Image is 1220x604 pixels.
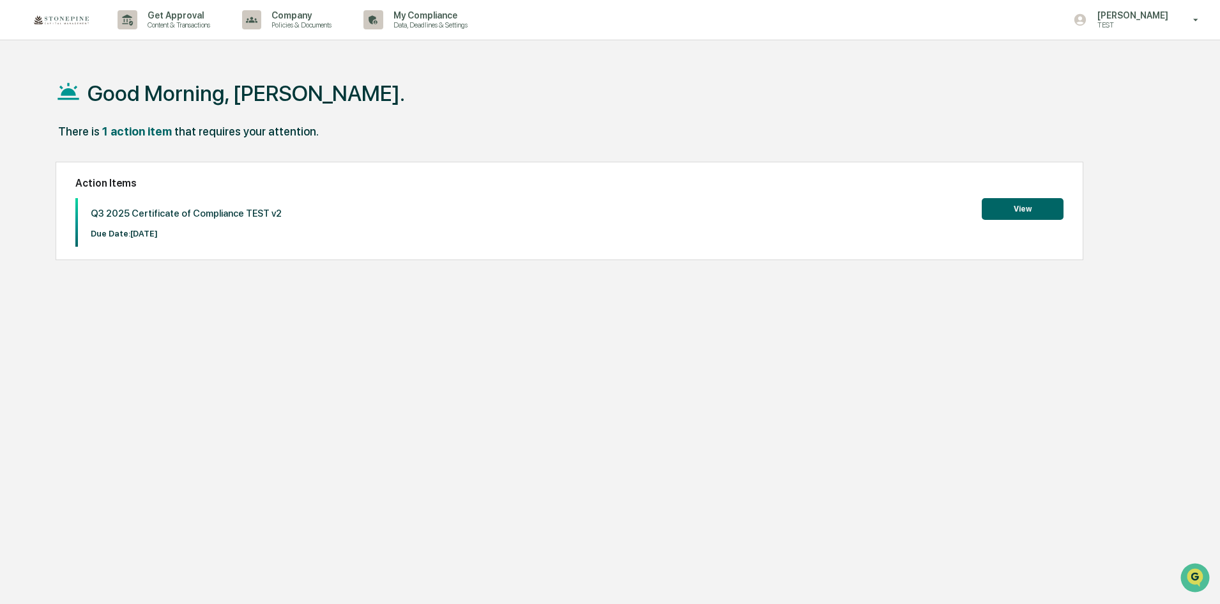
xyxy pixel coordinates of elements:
button: View [982,198,1064,220]
a: View [982,202,1064,214]
a: 🗄️Attestations [88,256,164,279]
img: 1746055101610-c473b297-6a78-478c-a979-82029cc54cd1 [26,209,36,219]
div: 🖐️ [13,263,23,273]
img: 1746055101610-c473b297-6a78-478c-a979-82029cc54cd1 [26,174,36,185]
span: • [106,208,111,219]
img: Jack Rasmussen [13,196,33,217]
h2: Action Items [75,177,1064,189]
button: See all [198,139,233,155]
div: Start new chat [57,98,210,111]
p: Content & Transactions [137,20,217,29]
p: Get Approval [137,10,217,20]
div: 🗄️ [93,263,103,273]
p: Data, Deadlines & Settings [383,20,474,29]
a: 🖐️Preclearance [8,256,88,279]
div: 1 action item [102,125,172,138]
iframe: Open customer support [1179,562,1214,596]
h1: Good Morning, [PERSON_NAME]. [88,81,405,106]
div: 🔎 [13,287,23,297]
img: 8933085812038_c878075ebb4cc5468115_72.jpg [27,98,50,121]
p: Q3 2025 Certificate of Compliance TEST v2 [91,208,282,219]
span: [PERSON_NAME] [40,174,103,184]
a: 🔎Data Lookup [8,281,86,304]
div: There is [58,125,100,138]
div: We're available if you need us! [57,111,176,121]
p: [PERSON_NAME] [1087,10,1175,20]
span: Pylon [127,317,155,327]
img: Jack Rasmussen [13,162,33,182]
img: 1746055101610-c473b297-6a78-478c-a979-82029cc54cd1 [13,98,36,121]
span: • [106,174,111,184]
p: How can we help? [13,27,233,47]
p: Policies & Documents [261,20,338,29]
span: [DATE] [113,174,139,184]
span: [DATE] [113,208,139,219]
p: Due Date: [DATE] [91,229,282,238]
p: TEST [1087,20,1175,29]
p: My Compliance [383,10,474,20]
div: Past conversations [13,142,86,152]
img: logo [31,13,92,27]
span: Preclearance [26,261,82,274]
p: Company [261,10,338,20]
a: Powered byPylon [90,316,155,327]
span: Attestations [105,261,158,274]
span: [PERSON_NAME] [40,208,103,219]
span: Data Lookup [26,286,80,298]
button: Start new chat [217,102,233,117]
div: that requires your attention. [174,125,319,138]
